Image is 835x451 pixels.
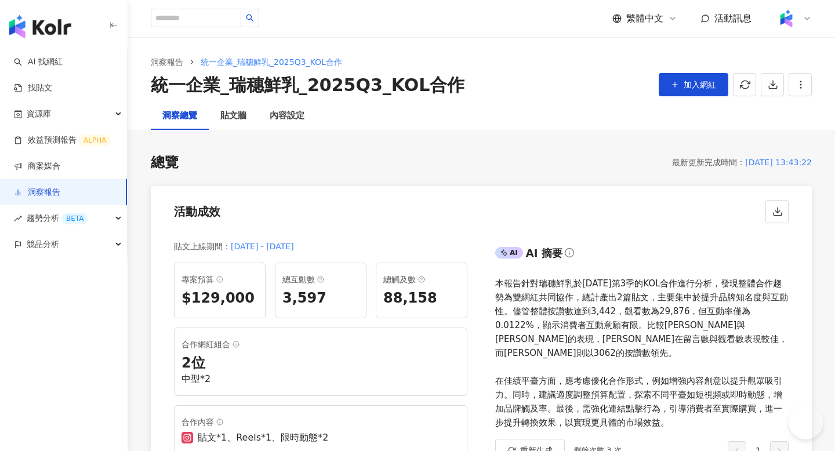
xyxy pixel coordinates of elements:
[181,272,258,286] div: 專案預算
[714,13,752,24] span: 活動訊息
[201,57,342,67] span: 統一企業_瑞穗鮮乳_2025Q3_KOL合作
[14,214,22,223] span: rise
[383,272,460,286] div: 總觸及數
[14,134,111,146] a: 效益預測報告ALPHA
[9,15,71,38] img: logo
[174,203,220,220] div: 活動成效
[14,187,60,198] a: 洞察報告
[270,109,304,123] div: 內容設定
[495,277,789,430] div: 本報告針對瑞穗鮮乳於[DATE]第3季的KOL合作進行分析，發現整體合作趨勢為雙網紅共同協作，總計產出2篇貼文，主要集中於提升品牌知名度與互動性。儘管整體按讚數達到3,442，觀看數為29,87...
[181,337,460,351] div: 合作網紅組合
[672,155,745,169] div: 最新更新完成時間 ：
[383,289,460,308] div: 88,158
[198,431,328,444] div: 貼文*1、Reels*1、限時動態*2
[246,14,254,22] span: search
[151,73,464,97] div: 統一企業_瑞穗鮮乳_2025Q3_KOL合作
[27,205,88,231] span: 趨勢分析
[526,246,562,260] div: AI 摘要
[162,109,197,123] div: 洞察總覽
[27,231,59,257] span: 競品分析
[14,56,63,68] a: searchAI 找網紅
[174,239,231,253] div: 貼文上線期間 ：
[14,161,60,172] a: 商案媒合
[181,289,258,308] div: $129,000
[282,289,359,308] div: 3,597
[151,153,179,173] div: 總覽
[148,56,186,68] a: 洞察報告
[775,8,797,30] img: Kolr%20app%20icon%20%281%29.png
[626,12,663,25] span: 繁體中文
[282,272,359,286] div: 總互動數
[684,80,716,89] span: 加入網紅
[27,101,51,127] span: 資源庫
[659,73,728,96] button: 加入網紅
[181,415,460,429] div: 合作內容
[495,247,523,259] div: AI
[181,354,460,373] div: 2 位
[220,109,246,123] div: 貼文牆
[14,82,52,94] a: 找貼文
[745,155,812,169] div: [DATE] 13:43:22
[231,239,294,253] div: [DATE] - [DATE]
[789,405,823,439] iframe: Help Scout Beacon - Open
[61,213,88,224] div: BETA
[495,244,789,267] div: AIAI 摘要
